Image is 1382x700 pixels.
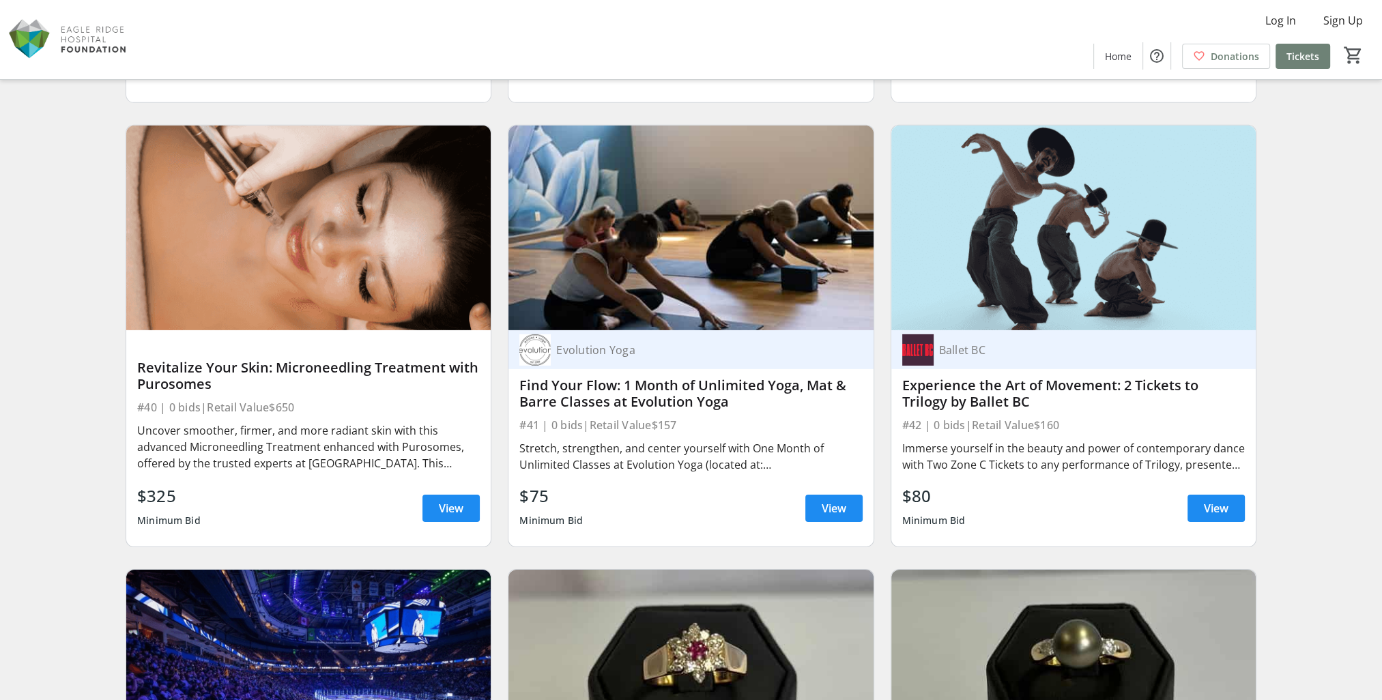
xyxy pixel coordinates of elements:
a: Home [1094,44,1142,69]
div: Minimum Bid [902,508,966,533]
a: View [1187,495,1245,522]
span: View [1204,500,1228,516]
span: View [439,500,463,516]
button: Help [1143,42,1170,70]
img: Find Your Flow: 1 Month of Unlimited Yoga, Mat & Barre Classes at Evolution Yoga [508,126,873,331]
span: Home [1105,49,1132,63]
img: Revitalize Your Skin: Microneedling Treatment with Purosomes [126,126,491,331]
div: Evolution Yoga [551,343,846,357]
img: Experience the Art of Movement: 2 Tickets to Trilogy by Ballet BC [891,126,1256,331]
div: Uncover smoother, firmer, and more radiant skin with this advanced Microneedling Treatment enhanc... [137,422,480,471]
div: #40 | 0 bids | Retail Value $650 [137,398,480,417]
a: Donations [1182,44,1270,69]
div: Revitalize Your Skin: Microneedling Treatment with Purosomes [137,360,480,392]
div: Immerse yourself in the beauty and power of contemporary dance with Two Zone C Tickets to any per... [902,440,1245,473]
div: Minimum Bid [519,508,583,533]
img: Eagle Ridge Hospital Foundation's Logo [8,5,130,74]
a: Tickets [1276,44,1330,69]
div: $75 [519,484,583,508]
a: View [805,495,863,522]
img: Ballet BC [902,334,934,366]
a: View [422,495,480,522]
div: Ballet BC [934,343,1228,357]
img: Evolution Yoga [519,334,551,366]
span: Sign Up [1323,12,1363,29]
div: Minimum Bid [137,508,201,533]
div: #42 | 0 bids | Retail Value $160 [902,415,1245,435]
div: Experience the Art of Movement: 2 Tickets to Trilogy by Ballet BC [902,377,1245,410]
div: Stretch, strengthen, and center yourself with One Month of Unlimited Classes at Evolution Yoga (l... [519,440,862,473]
span: Donations [1211,49,1259,63]
button: Sign Up [1312,10,1374,31]
div: $80 [902,484,966,508]
span: Log In [1265,12,1296,29]
button: Log In [1254,10,1307,31]
span: Tickets [1286,49,1319,63]
span: View [822,500,846,516]
div: $325 [137,484,201,508]
div: #41 | 0 bids | Retail Value $157 [519,415,862,435]
div: Find Your Flow: 1 Month of Unlimited Yoga, Mat & Barre Classes at Evolution Yoga [519,377,862,410]
button: Cart [1341,43,1366,68]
